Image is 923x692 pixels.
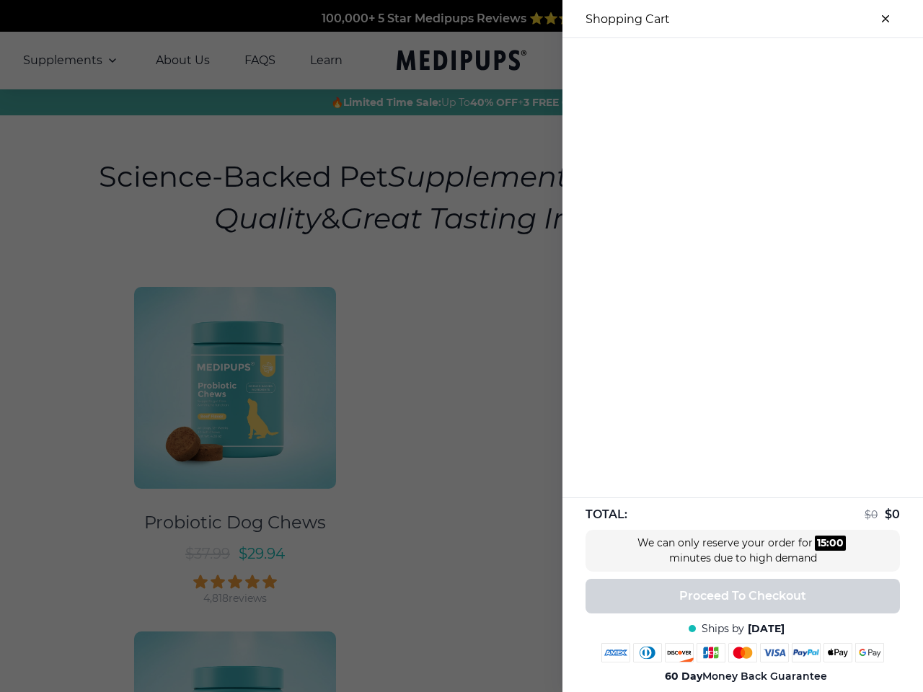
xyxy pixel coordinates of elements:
img: discover [665,643,694,662]
img: mastercard [728,643,757,662]
span: $ 0 [885,507,900,521]
span: Money Back Guarantee [665,670,827,683]
img: visa [760,643,789,662]
span: TOTAL: [586,507,627,523]
img: paypal [792,643,821,662]
span: $ 0 [865,508,878,521]
div: 00 [829,536,844,551]
div: : [815,536,846,551]
img: apple [823,643,852,662]
img: diners-club [633,643,662,662]
img: jcb [697,643,725,662]
strong: 60 Day [665,670,702,683]
div: 15 [817,536,826,551]
img: amex [601,643,630,662]
h3: Shopping Cart [586,12,670,26]
div: We can only reserve your order for minutes due to high demand [635,536,851,566]
img: google [855,643,884,662]
button: close-cart [871,4,900,33]
span: [DATE] [748,622,785,636]
span: Ships by [702,622,744,636]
